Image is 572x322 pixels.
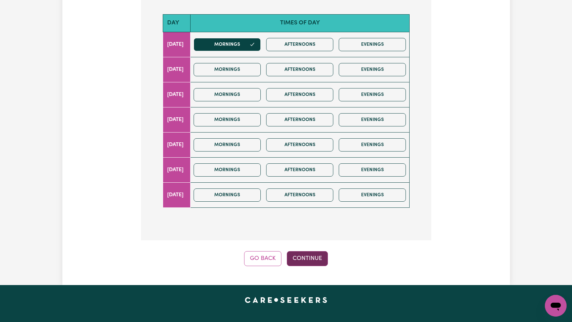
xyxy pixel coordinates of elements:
[266,38,333,51] button: Afternoons
[266,113,333,126] button: Afternoons
[163,82,191,107] td: [DATE]
[194,88,261,101] button: Mornings
[194,188,261,202] button: Mornings
[545,295,567,317] iframe: Button to launch messaging window
[163,107,191,132] td: [DATE]
[339,138,406,152] button: Evenings
[191,15,409,32] th: Times of day
[339,188,406,202] button: Evenings
[163,157,191,182] td: [DATE]
[163,57,191,82] td: [DATE]
[287,251,328,266] button: Continue
[339,113,406,126] button: Evenings
[339,38,406,51] button: Evenings
[266,138,333,152] button: Afternoons
[194,38,261,51] button: Mornings
[163,32,191,57] td: [DATE]
[194,163,261,177] button: Mornings
[266,188,333,202] button: Afternoons
[163,132,191,157] td: [DATE]
[339,63,406,76] button: Evenings
[266,163,333,177] button: Afternoons
[194,138,261,152] button: Mornings
[194,113,261,126] button: Mornings
[163,15,191,32] th: Day
[339,163,406,177] button: Evenings
[245,297,327,303] a: Careseekers home page
[244,251,281,266] button: Go Back
[194,63,261,76] button: Mornings
[339,88,406,101] button: Evenings
[266,63,333,76] button: Afternoons
[163,182,191,207] td: [DATE]
[266,88,333,101] button: Afternoons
